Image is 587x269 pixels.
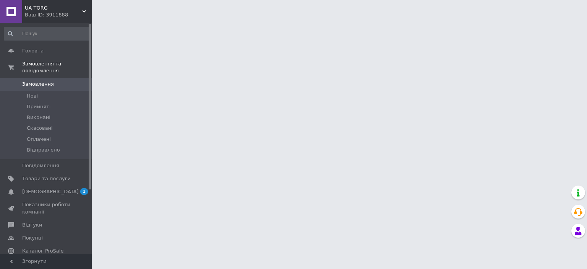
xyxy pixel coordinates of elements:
span: Показники роботи компанії [22,201,71,215]
span: UA TORG [25,5,82,11]
span: Нові [27,93,38,99]
span: Прийняті [27,103,50,110]
span: [DEMOGRAPHIC_DATA] [22,188,79,195]
span: Відправлено [27,147,60,153]
input: Пошук [4,27,90,41]
span: Каталог ProSale [22,248,63,254]
span: Замовлення [22,81,54,88]
span: Головна [22,47,44,54]
span: 1 [80,188,88,195]
span: Замовлення та повідомлення [22,60,92,74]
span: Оплачені [27,136,51,143]
span: Товари та послуги [22,175,71,182]
span: Виконані [27,114,50,121]
span: Повідомлення [22,162,59,169]
div: Ваш ID: 3911888 [25,11,92,18]
span: Покупці [22,235,43,241]
span: Скасовані [27,125,53,132]
span: Відгуки [22,222,42,228]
